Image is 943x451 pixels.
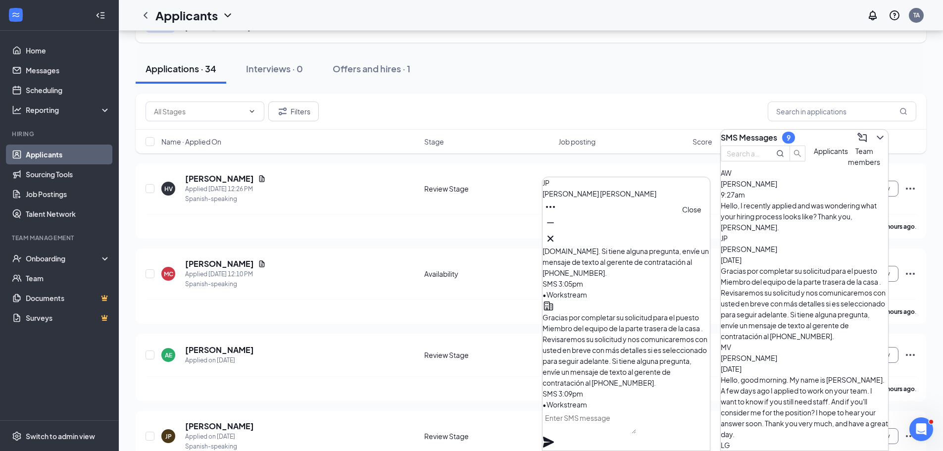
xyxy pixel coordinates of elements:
[814,147,848,155] span: Applicants
[543,177,710,188] div: JP
[721,374,888,440] div: Hello, good morning. My name is [PERSON_NAME]. A few days ago I applied to work on your team. I w...
[185,421,254,432] h5: [PERSON_NAME]
[424,350,552,360] div: Review Stage
[26,308,110,328] a: SurveysCrown
[913,11,920,19] div: TA
[856,132,868,144] svg: ComposeMessage
[26,184,110,204] a: Job Postings
[721,353,777,362] span: [PERSON_NAME]
[185,184,266,194] div: Applied [DATE] 12:26 PM
[12,234,108,242] div: Team Management
[12,105,22,115] svg: Analysis
[222,9,234,21] svg: ChevronDown
[96,10,105,20] svg: Collapse
[26,268,110,288] a: Team
[693,137,712,147] span: Score
[185,432,254,442] div: Applied on [DATE]
[26,105,111,115] div: Reporting
[727,148,762,159] input: Search applicant
[545,201,556,213] svg: Ellipses
[12,253,22,263] svg: UserCheck
[899,107,907,115] svg: MagnifyingGlass
[721,132,777,143] h3: SMS Messages
[185,258,254,269] h5: [PERSON_NAME]
[776,150,784,157] svg: MagnifyingGlass
[26,60,110,80] a: Messages
[721,179,777,188] span: [PERSON_NAME]
[543,400,587,409] span: • Workstream
[543,231,558,247] button: Cross
[721,255,742,264] span: [DATE]
[258,175,266,183] svg: Document
[185,345,254,355] h5: [PERSON_NAME]
[185,279,266,289] div: Spanish-speaking
[872,130,888,146] button: ChevronDown
[154,106,244,117] input: All Stages
[543,436,554,448] svg: Plane
[26,164,110,184] a: Sourcing Tools
[882,223,915,230] b: 2 hours ago
[904,349,916,361] svg: Ellipses
[26,41,110,60] a: Home
[543,300,554,312] svg: Company
[12,130,108,138] div: Hiring
[161,137,221,147] span: Name · Applied On
[721,167,888,178] div: AW
[543,215,558,231] button: Minimize
[882,308,915,315] b: 2 hours ago
[185,173,254,184] h5: [PERSON_NAME]
[258,260,266,268] svg: Document
[768,101,916,121] input: Search in applications
[424,269,552,279] div: Availability
[140,9,151,21] svg: ChevronLeft
[277,105,289,117] svg: Filter
[248,107,256,115] svg: ChevronDown
[721,342,888,352] div: MV
[904,183,916,195] svg: Ellipses
[545,233,556,245] svg: Cross
[543,313,707,387] span: Gracias por completar su solicitud para el puesto Miembro del equipo de la parte trasera de la ca...
[787,134,791,142] div: 9
[424,184,552,194] div: Review Stage
[12,431,22,441] svg: Settings
[185,269,266,279] div: Applied [DATE] 12:10 PM
[848,147,880,166] span: Team members
[909,417,933,441] iframe: Intercom live chat
[26,253,102,263] div: Onboarding
[879,385,915,393] b: 21 hours ago
[26,145,110,164] a: Applicants
[874,132,886,144] svg: ChevronDown
[558,137,596,147] span: Job posting
[867,9,879,21] svg: Notifications
[721,200,888,233] div: Hello, I recently applied and was wondering what your hiring process looks like? Thank you, [PERS...
[26,431,95,441] div: Switch to admin view
[164,185,173,193] div: HV
[904,430,916,442] svg: Ellipses
[26,288,110,308] a: DocumentsCrown
[790,146,805,161] button: search
[889,9,900,21] svg: QuestionInfo
[424,137,444,147] span: Stage
[854,130,870,146] button: ComposeMessage
[790,150,805,157] span: search
[721,440,888,451] div: LG
[545,217,556,229] svg: Minimize
[11,10,21,20] svg: WorkstreamLogo
[164,270,173,278] div: MC
[721,233,888,244] div: JP
[185,194,266,204] div: Spanish-speaking
[721,245,777,253] span: [PERSON_NAME]
[904,268,916,280] svg: Ellipses
[165,351,172,359] div: AE
[146,62,216,75] div: Applications · 34
[543,199,558,215] button: Ellipses
[26,204,110,224] a: Talent Network
[155,7,218,24] h1: Applicants
[543,290,587,299] span: • Workstream
[165,432,172,441] div: JP
[543,278,710,289] div: SMS 3:05pm
[185,355,254,365] div: Applied on [DATE]
[424,431,552,441] div: Review Stage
